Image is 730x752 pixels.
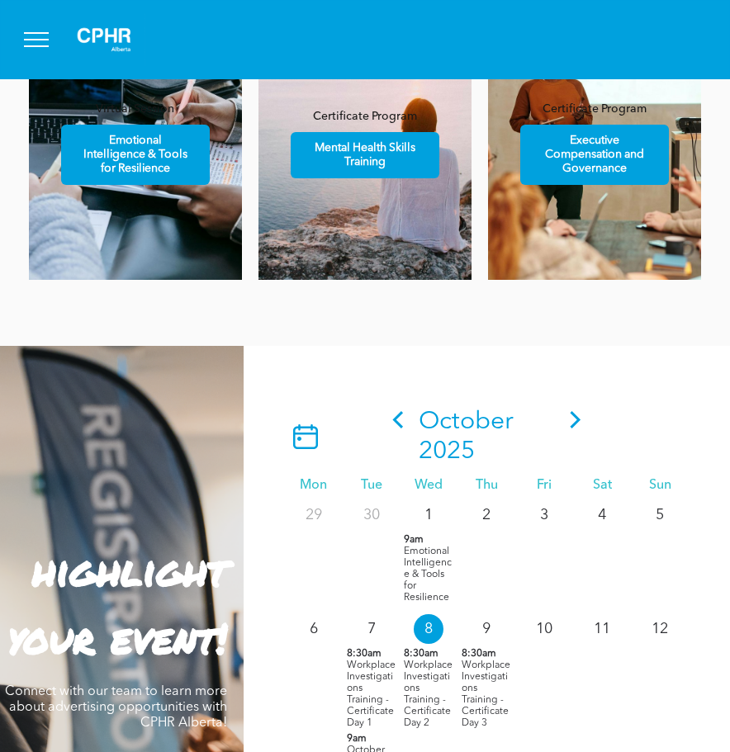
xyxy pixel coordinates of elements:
[293,133,437,177] span: Mental Health Skills Training
[414,614,443,644] p: 8
[400,478,457,494] div: Wed
[631,478,689,494] div: Sun
[347,733,367,745] span: 9am
[472,614,501,644] p: 9
[457,478,515,494] div: Thu
[587,500,617,530] p: 4
[472,500,501,530] p: 2
[299,614,329,644] p: 6
[5,685,227,730] span: Connect with our team to learn more about advertising opportunities with CPHR Alberta!
[523,125,666,184] span: Executive Compensation and Governance
[645,614,675,644] p: 12
[8,541,227,667] strong: highlight your event!
[357,614,386,644] p: 7
[462,648,496,660] span: 8:30am
[404,648,438,660] span: 8:30am
[645,500,675,530] p: 5
[343,478,401,494] div: Tue
[419,409,514,434] span: October
[414,500,443,530] p: 1
[404,546,452,603] span: Emotional Intelligence & Tools for Resilience
[462,660,510,728] span: Workplace Investigations Training - Certificate Day 3
[63,13,145,66] img: A white background with a few lines on it
[520,125,669,185] a: Executive Compensation and Governance
[285,478,343,494] div: Mon
[347,660,396,728] span: Workplace Investigations Training - Certificate Day 1
[291,132,439,178] a: Mental Health Skills Training
[15,18,58,61] button: menu
[419,439,475,464] span: 2025
[357,500,386,530] p: 30
[587,614,617,644] p: 11
[64,125,207,184] span: Emotional Intelligence & Tools for Resilience
[515,478,573,494] div: Fri
[529,614,559,644] p: 10
[404,660,453,728] span: Workplace Investigations Training - Certificate Day 2
[529,500,559,530] p: 3
[404,534,424,546] span: 9am
[347,648,382,660] span: 8:30am
[61,125,210,185] a: Emotional Intelligence & Tools for Resilience
[299,500,329,530] p: 29
[573,478,631,494] div: Sat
